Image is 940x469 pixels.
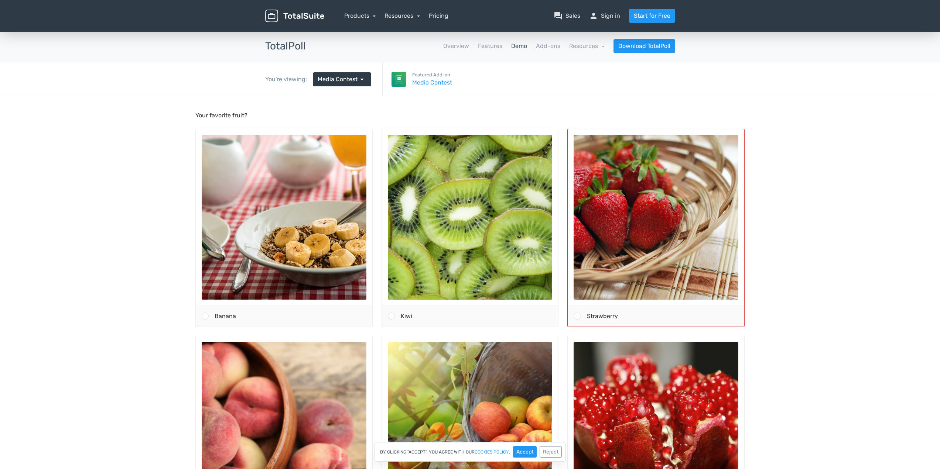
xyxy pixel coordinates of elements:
[318,75,358,84] span: Media Contest
[429,11,448,20] a: Pricing
[265,10,324,23] img: TotalSuite for WordPress
[613,39,675,53] a: Download TotalPoll
[574,39,738,203] img: strawberry-1180048_1920-500x500.jpg
[589,11,598,20] span: person
[384,12,420,19] a: Resources
[265,41,306,52] h3: TotalPoll
[401,423,417,430] span: Apple
[589,11,620,20] a: personSign in
[569,42,605,49] a: Resources
[629,9,675,23] a: Start for Free
[313,72,371,86] a: Media Contest arrow_drop_down
[388,246,553,410] img: apple-1776744_1920-500x500.jpg
[412,78,452,87] a: Media Contest
[540,446,562,458] button: Reject
[536,42,560,51] a: Add-ons
[358,75,366,84] span: arrow_drop_down
[475,450,509,454] a: cookies policy
[215,216,236,223] span: Banana
[202,39,366,203] img: cereal-898073_1920-500x500.jpg
[412,71,452,78] small: Featured Add-on
[554,11,580,20] a: question_answerSales
[443,42,469,51] a: Overview
[587,216,618,223] span: Strawberry
[195,15,745,24] p: Your favorite fruit?
[511,42,527,51] a: Demo
[344,12,376,19] a: Products
[513,446,537,458] button: Accept
[392,72,406,87] img: Media Contest
[265,75,313,84] div: You're viewing:
[587,423,624,430] span: Pomegranate
[478,42,502,51] a: Features
[388,39,553,203] img: fruit-3246127_1920-500x500.jpg
[202,246,366,410] img: peach-3314679_1920-500x500.jpg
[554,11,563,20] span: question_answer
[401,216,412,223] span: Kiwi
[215,423,232,430] span: Peach
[374,442,566,462] div: By clicking "Accept", you agree with our .
[574,246,738,410] img: pomegranate-196800_1920-500x500.jpg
